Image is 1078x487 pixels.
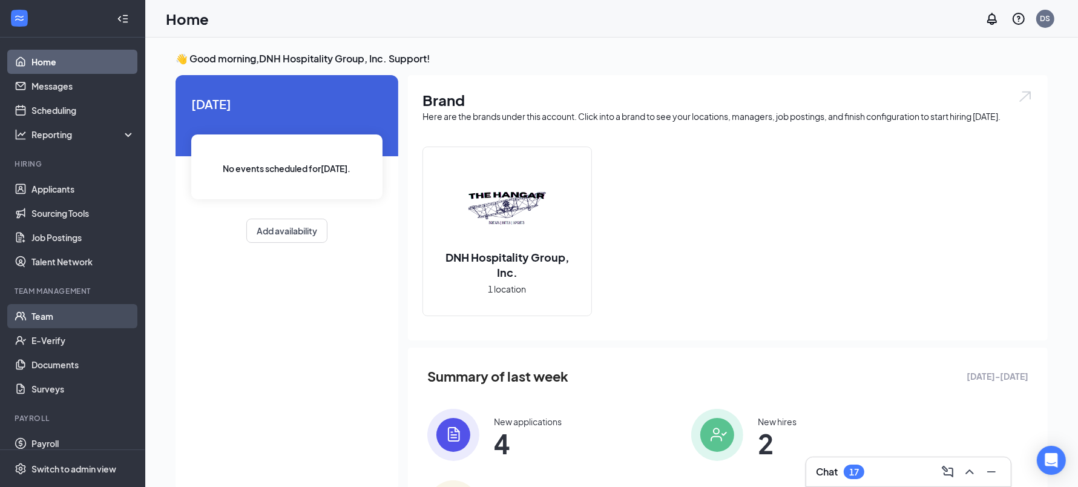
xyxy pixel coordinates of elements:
h2: DNH Hospitality Group, Inc. [423,250,591,280]
span: 4 [494,432,562,454]
img: open.6027fd2a22e1237b5b06.svg [1017,90,1033,104]
a: Talent Network [31,250,135,274]
img: DNH Hospitality Group, Inc. [468,167,546,245]
button: Minimize [982,462,1001,482]
a: Home [31,50,135,74]
div: Here are the brands under this account. Click into a brand to see your locations, managers, job p... [422,110,1033,122]
svg: Minimize [984,465,999,479]
button: ComposeMessage [938,462,958,482]
h3: 👋 Good morning, DNH Hospitality Group, Inc. Support ! [176,52,1048,65]
span: [DATE] [191,94,383,113]
svg: Notifications [985,12,999,26]
a: Sourcing Tools [31,201,135,225]
button: Add availability [246,219,327,243]
div: Reporting [31,128,136,141]
a: Job Postings [31,225,135,250]
img: icon [691,409,743,461]
div: Switch to admin view [31,463,116,475]
span: 1 location [488,282,527,296]
div: DS [1040,13,1051,24]
div: New applications [494,416,562,428]
a: Surveys [31,377,135,401]
span: [DATE] - [DATE] [967,369,1028,383]
h3: Chat [816,465,838,479]
h1: Brand [422,90,1033,110]
a: Messages [31,74,135,98]
svg: ComposeMessage [941,465,955,479]
svg: Settings [15,463,27,475]
div: Hiring [15,159,133,169]
button: ChevronUp [960,462,979,482]
a: Payroll [31,431,135,456]
div: Team Management [15,286,133,296]
img: icon [427,409,479,461]
svg: QuestionInfo [1011,12,1026,26]
svg: ChevronUp [962,465,977,479]
span: Summary of last week [427,366,568,387]
div: Open Intercom Messenger [1037,446,1066,475]
div: Payroll [15,413,133,423]
svg: Analysis [15,128,27,141]
a: Team [31,304,135,328]
h1: Home [166,8,209,29]
div: 17 [849,467,859,477]
span: 2 [758,432,797,454]
a: E-Verify [31,328,135,353]
a: Scheduling [31,98,135,122]
a: Applicants [31,177,135,201]
a: Documents [31,353,135,377]
div: New hires [758,416,797,428]
svg: WorkstreamLogo [13,12,25,24]
span: No events scheduled for [DATE] . [223,162,351,175]
svg: Collapse [117,13,129,25]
